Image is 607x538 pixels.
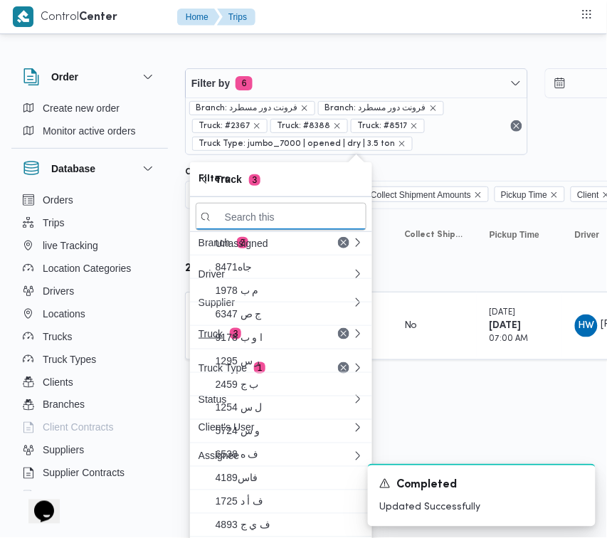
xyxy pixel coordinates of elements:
[398,139,406,148] button: remove selected entity
[23,68,157,85] button: Order
[501,187,547,203] span: Pickup Time
[17,280,162,302] button: Drivers
[17,325,162,348] button: Trucks
[17,394,162,416] button: Branches
[79,12,117,23] b: Center
[357,120,407,132] span: Truck: #8517
[191,75,230,92] span: Filter by
[43,419,114,436] span: Client Contracts
[17,302,162,325] button: Locations
[253,122,261,130] button: remove selected entity
[17,416,162,439] button: Client Contracts
[51,160,95,177] h3: Database
[43,237,98,254] span: live Tracking
[490,321,522,330] b: [DATE]
[13,6,33,27] img: X8yXhbKr1z7QwAAAABJRU5ErkJggg==
[429,104,438,112] button: remove selected entity
[17,348,162,371] button: Truck Types
[43,442,84,459] span: Suppliers
[300,104,309,112] button: remove selected entity
[236,76,253,90] span: 6 active filters
[51,68,78,85] h3: Order
[508,117,525,134] button: Remove
[43,191,73,209] span: Orders
[199,137,395,150] span: Truck Type: jumbo_7000 | opened | dry | 3.5 ton
[23,160,157,177] button: Database
[43,214,65,231] span: Trips
[333,122,342,130] button: remove selected entity
[277,120,330,132] span: Truck: #8388
[43,283,74,300] span: Drivers
[270,119,348,133] span: Truck: #8388
[185,263,235,274] b: ميف2367
[579,315,595,337] span: HW
[43,396,85,413] span: Branches
[490,335,529,343] small: 07:00 AM
[379,500,584,515] p: Updated Successfully
[43,328,72,345] span: Trucks
[43,487,78,505] span: Devices
[396,478,458,495] span: Completed
[495,186,565,202] span: Pickup Time
[43,260,132,277] span: Location Categories
[371,187,471,203] span: Collect Shipment Amounts
[17,189,162,211] button: Orders
[17,371,162,394] button: Clients
[404,229,464,241] span: Collect Shipment Amounts
[217,9,255,26] button: Trips
[43,465,125,482] span: Supplier Contracts
[199,120,250,132] span: Truck: #2367
[196,102,297,115] span: Branch: فرونت دور مسطرد
[474,191,482,199] button: Remove Collect Shipment Amounts from selection in this group
[11,97,168,148] div: Order
[17,234,162,257] button: live Tracking
[43,122,136,139] span: Monitor active orders
[192,137,413,151] span: Truck Type: jumbo_7000 | opened | dry | 3.5 ton
[43,305,85,322] span: Locations
[17,97,162,120] button: Create new order
[185,167,221,178] label: Columns
[189,101,315,115] span: Branch: فرونت دور مسطرد
[410,122,418,130] button: remove selected entity
[17,120,162,142] button: Monitor active orders
[43,374,73,391] span: Clients
[484,223,555,246] button: Pickup Time
[490,309,516,317] small: [DATE]
[379,477,584,495] div: Notification
[351,119,425,133] span: Truck: #8517
[177,9,220,26] button: Home
[185,374,283,391] button: Rows per page:10
[404,320,418,332] div: No
[575,229,600,241] span: Driver
[17,485,162,507] button: Devices
[17,257,162,280] button: Location Categories
[17,462,162,485] button: Supplier Contracts
[577,187,599,203] span: Client
[14,481,60,524] iframe: chat widget
[186,69,527,97] button: Filter by6 active filters
[364,186,489,202] span: Collect Shipment Amounts
[192,119,268,133] span: Truck: #2367
[43,351,96,368] span: Truck Types
[318,101,444,115] span: Branch: فرونت دور مسطرد
[324,102,426,115] span: Branch: فرونت دور مسطرد
[11,189,168,497] div: Database
[490,229,539,241] span: Pickup Time
[17,439,162,462] button: Suppliers
[575,315,598,337] div: Hsham Wlaid Abadalfadhil Omaran
[550,191,559,199] button: Remove Pickup Time from selection in this group
[43,100,120,117] span: Create new order
[17,211,162,234] button: Trips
